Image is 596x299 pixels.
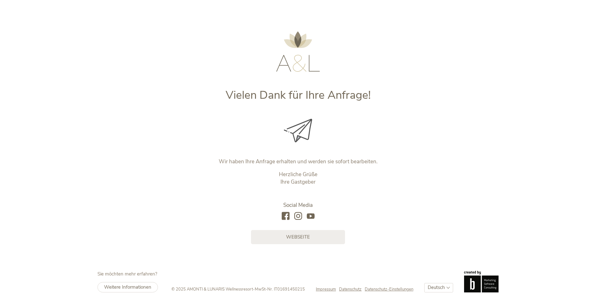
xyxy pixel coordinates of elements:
p: Wir haben Ihre Anfrage erhalten und werden sie sofort bearbeiten. [167,158,429,165]
a: Webseite [251,230,345,244]
img: AMONTI & LUNARIS Wellnessresort [276,31,320,72]
span: Weitere Informationen [104,284,151,290]
span: Vielen Dank für Ihre Anfrage! [226,87,371,103]
a: Weitere Informationen [97,282,158,292]
img: Vielen Dank für Ihre Anfrage! [284,119,312,142]
a: Impressum [316,286,339,292]
a: Datenschutz-Einstellungen [365,286,413,292]
span: Webseite [286,234,310,240]
a: Datenschutz [339,286,365,292]
a: youtube [307,212,315,221]
span: - [253,286,255,292]
span: Impressum [316,286,336,292]
span: Datenschutz [339,286,362,292]
span: MwSt-Nr. IT01691450215 [255,286,305,292]
p: Herzliche Grüße Ihre Gastgeber [167,171,429,186]
span: Social Media [283,202,313,209]
span: Sie möchten mehr erfahren? [97,271,157,277]
a: instagram [294,212,302,221]
img: Brandnamic GmbH | Leading Hospitality Solutions [464,271,499,292]
a: facebook [282,212,290,221]
span: © 2025 AMONTI & LUNARIS Wellnessresort [171,286,253,292]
